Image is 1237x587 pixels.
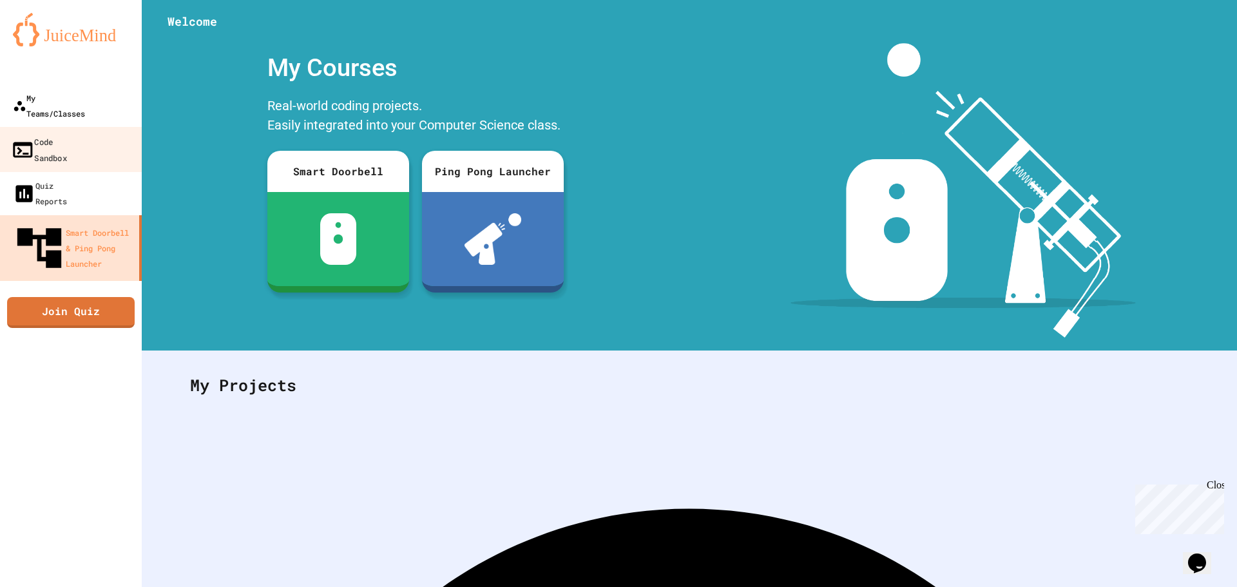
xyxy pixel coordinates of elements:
[13,178,67,209] div: Quiz Reports
[5,5,89,82] div: Chat with us now!Close
[7,297,135,328] a: Join Quiz
[1130,479,1224,534] iframe: chat widget
[13,13,129,46] img: logo-orange.svg
[320,213,357,265] img: sdb-white.svg
[11,133,67,165] div: Code Sandbox
[177,360,1202,410] div: My Projects
[465,213,522,265] img: ppl-with-ball.png
[1183,535,1224,574] iframe: chat widget
[422,151,564,192] div: Ping Pong Launcher
[261,93,570,141] div: Real-world coding projects. Easily integrated into your Computer Science class.
[13,90,85,121] div: My Teams/Classes
[791,43,1136,338] img: banner-image-my-projects.png
[267,151,409,192] div: Smart Doorbell
[13,222,134,274] div: Smart Doorbell & Ping Pong Launcher
[261,43,570,93] div: My Courses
